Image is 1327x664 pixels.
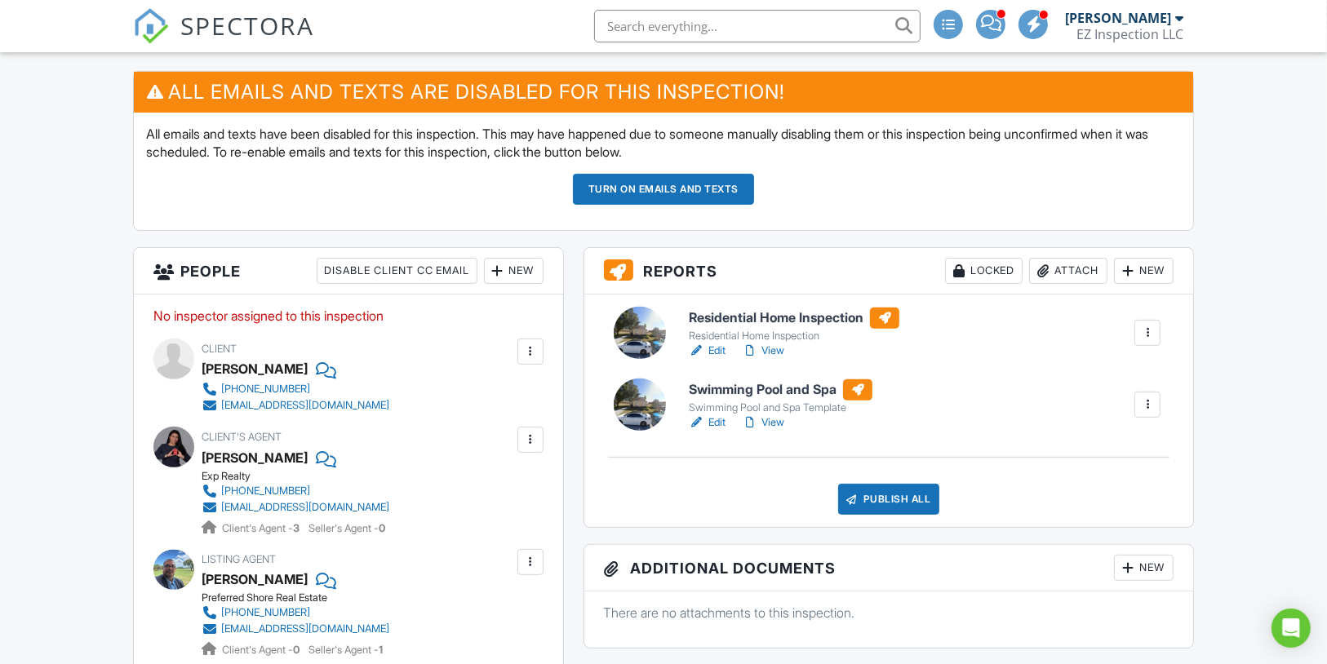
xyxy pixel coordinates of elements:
div: [PERSON_NAME] [202,356,308,381]
div: New [1114,258,1174,284]
div: Exp Realty [202,470,402,483]
h3: People [134,248,563,294]
div: [EMAIL_ADDRESS][DOMAIN_NAME] [221,501,389,514]
span: Client's Agent - [222,644,302,656]
div: Publish All [838,484,940,515]
img: The Best Home Inspection Software - Spectora [133,8,169,44]
div: [PERSON_NAME] [1065,10,1171,26]
strong: 1 [379,644,383,656]
span: Client's Agent [202,431,282,443]
div: New [1114,555,1174,581]
strong: 0 [379,522,385,534]
strong: 0 [293,644,300,656]
span: Client's Agent - [222,522,302,534]
a: Edit [689,414,726,431]
h6: Residential Home Inspection [689,308,899,329]
a: SPECTORA [133,22,314,56]
span: SPECTORA [180,8,314,42]
p: No inspector assigned to this inspection [153,307,544,325]
h3: Reports [584,248,1194,294]
p: All emails and texts have been disabled for this inspection. This may have happened due to someon... [146,125,1182,162]
a: [PHONE_NUMBER] [202,604,389,621]
span: Seller's Agent - [308,522,385,534]
div: Open Intercom Messenger [1272,609,1311,648]
div: [EMAIL_ADDRESS][DOMAIN_NAME] [221,622,389,635]
a: [EMAIL_ADDRESS][DOMAIN_NAME] [202,499,389,516]
p: There are no attachments to this inspection. [604,604,1174,622]
div: EZ Inspection LLC [1076,26,1183,42]
a: [PERSON_NAME] [202,567,308,591]
span: Listing Agent [202,553,276,565]
div: Attach [1029,258,1107,284]
span: Seller's Agent - [308,644,383,656]
a: [PERSON_NAME] [202,445,308,470]
div: Swimming Pool and Spa Template [689,401,872,414]
input: Search everything... [594,10,921,42]
a: Swimming Pool and Spa Swimming Pool and Spa Template [689,379,872,415]
div: [PHONE_NUMBER] [221,485,310,498]
a: Edit [689,343,726,359]
div: Locked [945,258,1023,284]
a: View [742,414,784,431]
a: [PHONE_NUMBER] [202,483,389,499]
div: [EMAIL_ADDRESS][DOMAIN_NAME] [221,399,389,412]
div: [PHONE_NUMBER] [221,383,310,396]
a: [EMAIL_ADDRESS][DOMAIN_NAME] [202,397,389,414]
div: Preferred Shore Real Estate [202,591,402,604]
div: Residential Home Inspection [689,330,899,343]
h3: Additional Documents [584,545,1194,591]
strong: 3 [293,522,300,534]
a: View [742,343,784,359]
h6: Swimming Pool and Spa [689,379,872,401]
div: Disable Client CC Email [317,258,477,284]
span: Client [202,343,237,355]
div: [PHONE_NUMBER] [221,606,310,619]
a: Residential Home Inspection Residential Home Inspection [689,308,899,343]
button: Turn on emails and texts [573,174,754,205]
a: [EMAIL_ADDRESS][DOMAIN_NAME] [202,621,389,637]
h3: All emails and texts are disabled for this inspection! [134,72,1194,112]
div: New [484,258,544,284]
a: [PHONE_NUMBER] [202,381,389,397]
